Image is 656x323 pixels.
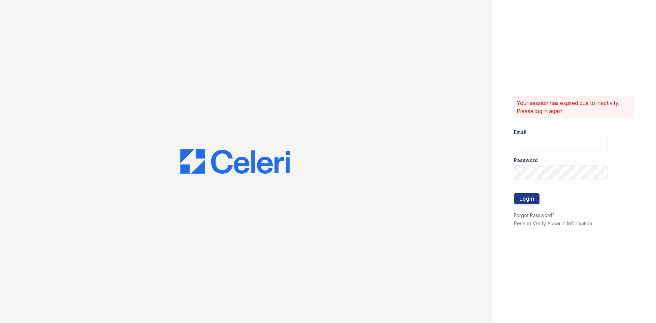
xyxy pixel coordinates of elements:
[180,149,290,174] img: CE_Logo_Blue-a8612792a0a2168367f1c8372b55b34899dd931a85d93a1a3d3e32e68fde9ad4.png
[514,212,555,218] a: Forgot Password?
[514,129,527,136] label: Email
[514,157,538,164] label: Password
[517,99,631,115] p: Your session has expired due to inactivity. Please log in again.
[514,220,592,226] a: Resend Verify Account Information
[514,193,539,204] button: Login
